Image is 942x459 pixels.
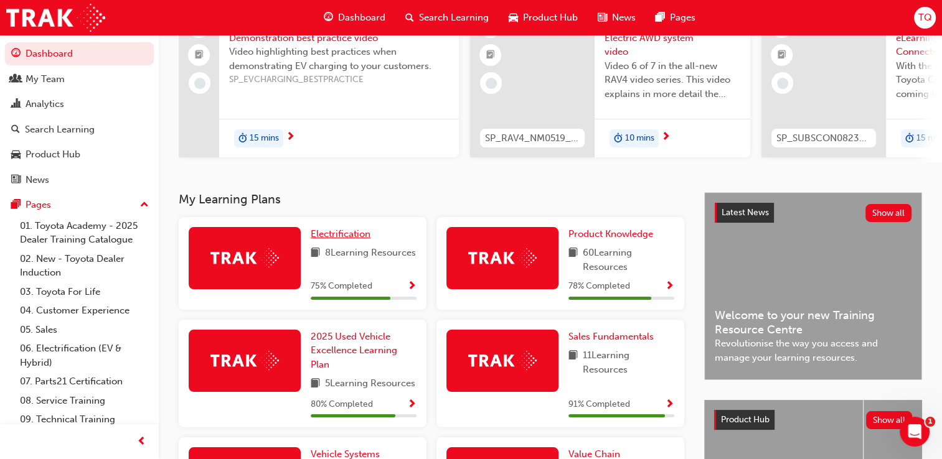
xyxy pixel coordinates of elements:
[338,11,385,25] span: Dashboard
[11,124,20,136] span: search-icon
[670,11,695,25] span: Pages
[656,10,665,25] span: pages-icon
[568,279,630,294] span: 78 % Completed
[26,97,64,111] div: Analytics
[509,10,518,25] span: car-icon
[866,411,913,429] button: Show all
[468,248,537,267] img: Trak
[715,308,911,336] span: Welcome to your new Training Resource Centre
[661,132,671,143] span: next-icon
[665,281,674,292] span: Show Progress
[5,118,154,141] a: Search Learning
[605,59,740,101] span: Video 6 of 7 in the all-new RAV4 video series. This video explains in more detail the features an...
[721,414,770,425] span: Product Hub
[5,193,154,216] button: Pages
[229,45,449,73] span: Video highlighting best practices when demonstrating EV charging to your customers.
[715,203,911,223] a: Latest NewsShow all
[286,132,295,143] span: next-icon
[314,5,395,30] a: guage-iconDashboard
[11,74,21,85] span: people-icon
[311,330,417,372] a: 2025 Used Vehicle Excellence Learning Plan
[311,279,372,294] span: 75 % Completed
[777,78,788,89] span: learningRecordVerb_NONE-icon
[15,320,154,340] a: 05. Sales
[238,131,247,147] span: duration-icon
[311,228,370,239] span: Electrification
[11,175,21,186] span: news-icon
[568,331,654,342] span: Sales Fundamentals
[25,123,95,137] div: Search Learning
[486,78,497,89] span: learningRecordVerb_NONE-icon
[210,248,279,267] img: Trak
[468,351,537,370] img: Trak
[15,339,154,372] a: 06. Electrification (EV & Hybrid)
[250,131,279,146] span: 15 mins
[140,197,149,213] span: up-icon
[614,131,623,147] span: duration-icon
[568,397,630,412] span: 91 % Completed
[605,17,740,59] span: RAV4 (New Model) - Electric AWD system video
[11,149,21,160] span: car-icon
[865,204,912,222] button: Show all
[5,42,154,65] a: Dashboard
[311,331,397,370] span: 2025 Used Vehicle Excellence Learning Plan
[179,7,459,157] a: Toyota Electrified: Charging Demonstration best practice videoVideo highlighting best practices w...
[395,5,499,30] a: search-iconSearch Learning
[5,68,154,91] a: My Team
[6,4,105,32] img: Trak
[665,279,674,294] button: Show Progress
[5,93,154,116] a: Analytics
[918,11,931,25] span: TQ
[704,192,922,380] a: Latest NewsShow allWelcome to your new Training Resource CentreRevolutionise the way you access a...
[325,246,416,261] span: 8 Learning Resources
[405,10,414,25] span: search-icon
[26,198,51,212] div: Pages
[407,281,417,292] span: Show Progress
[407,279,417,294] button: Show Progress
[665,397,674,412] button: Show Progress
[5,143,154,166] a: Product Hub
[194,78,205,89] span: learningRecordVerb_NONE-icon
[646,5,705,30] a: pages-iconPages
[137,434,146,450] span: prev-icon
[568,348,578,376] span: book-icon
[5,40,154,193] button: DashboardMy TeamAnalyticsSearch LearningProduct HubNews
[229,73,449,87] span: SP_EVCHARGING_BESTPRACTICE
[715,336,911,364] span: Revolutionise the way you access and manage your learning resources.
[485,131,580,146] span: SP_RAV4_NM0519_VID_006
[311,397,373,412] span: 80 % Completed
[486,47,495,63] span: booktick-icon
[523,11,578,25] span: Product Hub
[776,131,871,146] span: SP_SUBSCON0823_EL
[583,246,674,274] span: 60 Learning Resources
[905,131,914,147] span: duration-icon
[11,99,21,110] span: chart-icon
[583,348,674,376] span: 11 Learning Resources
[665,399,674,410] span: Show Progress
[210,351,279,370] img: Trak
[26,147,80,162] div: Product Hub
[311,376,320,392] span: book-icon
[499,5,588,30] a: car-iconProduct Hub
[625,131,654,146] span: 10 mins
[598,10,607,25] span: news-icon
[195,47,204,63] span: booktick-icon
[900,417,930,447] iframe: Intercom live chat
[407,399,417,410] span: Show Progress
[11,200,21,211] span: pages-icon
[15,301,154,320] a: 04. Customer Experience
[311,246,320,261] span: book-icon
[325,376,415,392] span: 5 Learning Resources
[15,216,154,249] a: 01. Toyota Academy - 2025 Dealer Training Catalogue
[15,249,154,282] a: 02. New - Toyota Dealer Induction
[15,282,154,302] a: 03. Toyota For Life
[568,227,658,241] a: Product Knowledge
[26,72,65,86] div: My Team
[15,391,154,410] a: 08. Service Training
[15,410,154,429] a: 09. Technical Training
[588,5,646,30] a: news-iconNews
[714,410,912,430] a: Product HubShow all
[11,49,21,60] span: guage-icon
